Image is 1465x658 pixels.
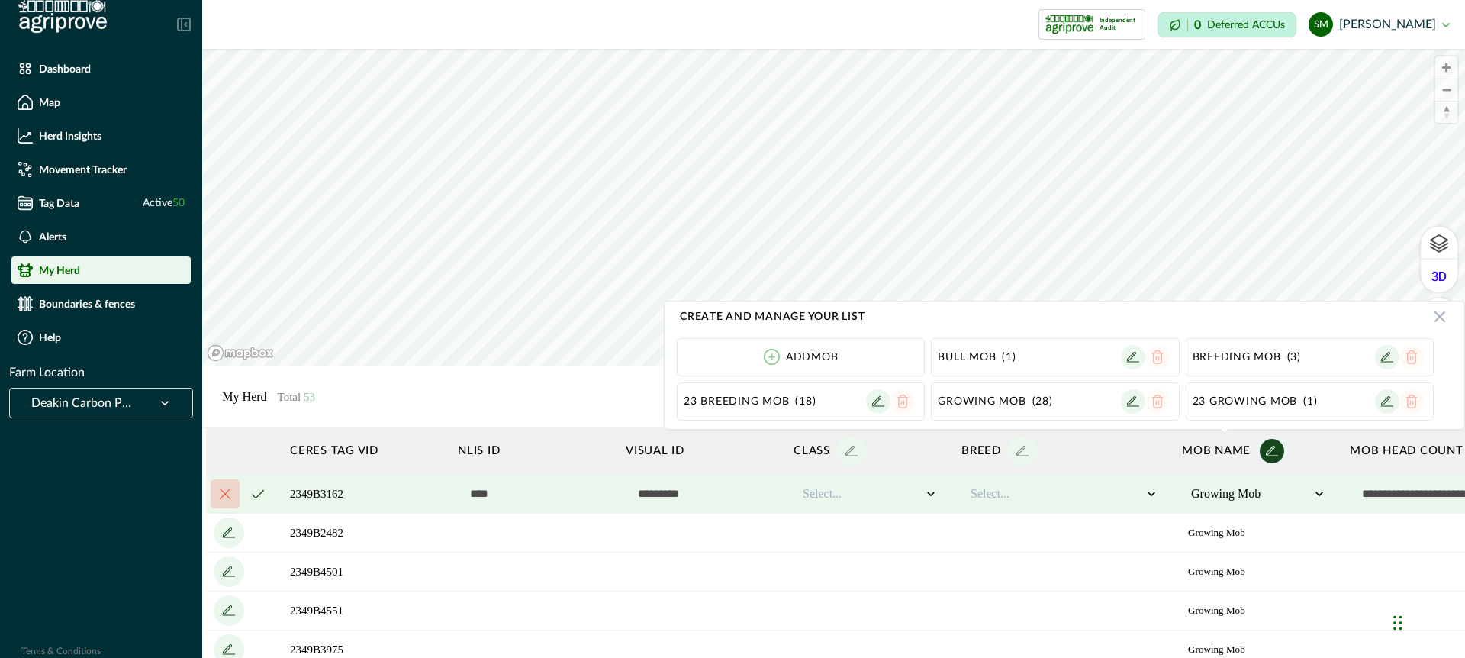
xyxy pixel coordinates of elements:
p: Independent Audit [1100,17,1138,32]
p: Movement Tracker [39,163,127,176]
button: Tags assigned for this group. Please unlink. [1142,386,1173,417]
button: add [214,556,244,587]
a: Herd Insights [11,122,191,150]
p: Growing Mob [1188,564,1264,579]
td: 2349B4551 [282,592,450,631]
a: Dashboard [11,55,191,82]
button: add [1257,436,1287,466]
p: 23 Breeding Mob [684,395,789,408]
p: Map [39,96,60,108]
p: Herd Insights [39,130,101,142]
div: Drag [1393,600,1402,646]
p: Growing Mob [938,395,1025,408]
button: add [214,595,244,626]
span: 53 [304,391,315,403]
a: Tag DataActive50 [11,189,191,217]
p: Bull Mob [938,351,996,363]
p: ( 18 ) [795,395,816,408]
img: certification logo [1045,12,1093,37]
iframe: Chat Widget [1389,585,1465,658]
p: Help [39,331,61,344]
p: Growing Mob [1188,642,1264,657]
th: Mob name [1174,428,1342,475]
th: Breed [954,428,1174,475]
p: My Herd [39,264,80,276]
button: Tags assigned for this group. Please unlink. [887,386,918,417]
button: steve le moenic[PERSON_NAME] [1309,6,1450,43]
a: Map [11,89,191,116]
a: Help [11,324,191,351]
p: Deferred ACCUs [1207,19,1285,31]
a: Alerts [11,223,191,250]
p: Alerts [39,231,66,243]
td: 2349B4501 [282,553,450,592]
p: 0 [1194,19,1201,31]
button: Zoom in [1435,56,1457,79]
p: ( 1 ) [1002,351,1016,363]
p: Dashboard [39,63,91,75]
p: Growing Mob [1188,603,1264,618]
th: Visual ID [618,428,786,475]
canvas: Map [202,49,1465,366]
p: Boundaries & fences [39,298,135,310]
p: 23 Growing Mob [1193,395,1298,408]
th: NLIS ID [450,428,618,475]
p: Farm Location [9,363,85,382]
button: Reset bearing to north [1435,101,1457,123]
th: Ceres Tag VID [282,428,450,475]
td: 2349B3162 [282,475,450,514]
p: Tag Data [39,197,79,209]
span: Reset bearing to north [1435,102,1457,123]
p: ( 1 ) [1303,395,1317,408]
span: Total [278,391,315,403]
button: Tags assigned for this group. Please unlink. [1142,342,1173,373]
th: Class [786,428,954,475]
p: Add mob [786,351,839,363]
p: Breeding Mob [1193,351,1281,363]
p: ( 28 ) [1032,395,1053,408]
span: 50 [172,198,185,208]
button: Zoom out [1435,79,1457,101]
a: Boundaries & fences [11,290,191,318]
a: Mapbox logo [207,344,274,362]
button: add [1007,436,1038,466]
a: Movement Tracker [11,156,191,183]
button: cancel [243,479,273,509]
p: Create and manage your list [680,308,1449,326]
button: cancel [210,479,240,509]
p: My Herd [222,388,315,406]
span: Active [143,195,185,211]
button: add [214,518,244,548]
a: My Herd [11,256,191,284]
button: add [836,436,867,466]
button: certification logoIndependent Audit [1038,9,1145,40]
button: Tags assigned for this group. Please unlink. [1396,386,1427,417]
p: Growing Mob [1188,525,1264,540]
button: Tags assigned for this group. Please unlink. [1396,342,1427,373]
p: ( 3 ) [1287,351,1301,363]
td: 2349B2482 [282,514,450,553]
